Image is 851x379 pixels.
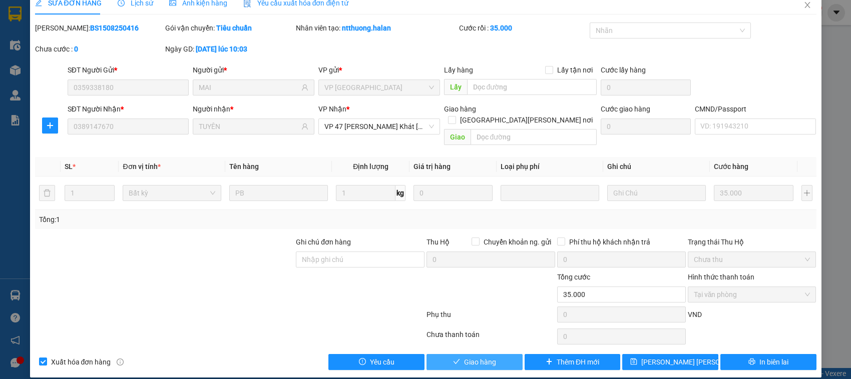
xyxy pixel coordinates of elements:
[342,24,391,32] b: ntthuong.halan
[444,66,473,74] span: Lấy hàng
[370,356,394,367] span: Yêu cầu
[803,1,811,9] span: close
[601,118,691,134] input: Cước giao hàng
[199,82,299,93] input: Tên người gửi
[318,105,346,113] span: VP Nhận
[720,354,816,370] button: printerIn biên lai
[601,79,691,95] input: Cước lấy hàng
[395,185,405,201] span: kg
[688,273,754,281] label: Hình thức thanh toán
[490,24,512,32] b: 35.000
[622,354,718,370] button: save[PERSON_NAME] [PERSON_NAME]
[607,185,706,201] input: Ghi Chú
[68,64,189,75] div: SĐT Người Gửi
[196,45,247,53] b: [DATE] lúc 10:03
[328,354,424,370] button: exclamation-circleYêu cầu
[546,358,553,366] span: plus
[117,358,124,365] span: info-circle
[216,24,252,32] b: Tiêu chuẩn
[601,66,646,74] label: Cước lấy hàng
[467,79,597,95] input: Dọc đường
[39,214,329,225] div: Tổng: 1
[47,356,115,367] span: Xuất hóa đơn hàng
[714,162,748,170] span: Cước hàng
[42,117,58,133] button: plus
[199,121,299,132] input: Tên người nhận
[630,358,637,366] span: save
[165,43,294,54] div: Ngày GD:
[456,114,597,125] span: [GEOGRAPHIC_DATA][PERSON_NAME] nơi
[444,79,467,95] span: Lấy
[694,252,810,267] span: Chưa thu
[425,309,556,326] div: Phụ thu
[165,22,294,33] div: Gói vận chuyển:
[480,236,555,247] span: Chuyển khoản ng. gửi
[68,103,189,114] div: SĐT Người Nhận
[90,24,139,32] b: BS1508250416
[425,329,556,346] div: Chưa thanh toán
[688,310,702,318] span: VND
[603,157,710,176] th: Ghi chú
[123,162,160,170] span: Đơn vị tính
[324,119,434,134] span: VP 47 Trần Khát Chân
[353,162,388,170] span: Định lượng
[129,185,215,200] span: Bất kỳ
[694,287,810,302] span: Tại văn phòng
[39,185,55,201] button: delete
[301,84,308,91] span: user
[296,22,457,33] div: Nhân viên tạo:
[444,129,471,145] span: Giao
[695,103,816,114] div: CMND/Passport
[296,251,424,267] input: Ghi chú đơn hàng
[453,358,460,366] span: check
[801,185,812,201] button: plus
[413,185,493,201] input: 0
[557,356,599,367] span: Thêm ĐH mới
[301,123,308,130] span: user
[714,185,793,201] input: 0
[229,162,259,170] span: Tên hàng
[497,157,603,176] th: Loại phụ phí
[748,358,755,366] span: printer
[413,162,451,170] span: Giá trị hàng
[688,236,816,247] div: Trạng thái Thu Hộ
[427,238,450,246] span: Thu Hộ
[324,80,434,95] span: VP Bắc Sơn
[65,162,73,170] span: SL
[601,105,650,113] label: Cước giao hàng
[553,64,597,75] span: Lấy tận nơi
[74,45,78,53] b: 0
[759,356,788,367] span: In biên lai
[459,22,588,33] div: Cước rồi :
[557,273,590,281] span: Tổng cước
[35,43,164,54] div: Chưa cước :
[35,22,164,33] div: [PERSON_NAME]:
[43,121,58,129] span: plus
[525,354,621,370] button: plusThêm ĐH mới
[296,238,351,246] label: Ghi chú đơn hàng
[565,236,654,247] span: Phí thu hộ khách nhận trả
[229,185,328,201] input: VD: Bàn, Ghế
[359,358,366,366] span: exclamation-circle
[193,103,314,114] div: Người nhận
[444,105,476,113] span: Giao hàng
[641,356,750,367] span: [PERSON_NAME] [PERSON_NAME]
[427,354,523,370] button: checkGiao hàng
[471,129,597,145] input: Dọc đường
[318,64,440,75] div: VP gửi
[193,64,314,75] div: Người gửi
[464,356,496,367] span: Giao hàng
